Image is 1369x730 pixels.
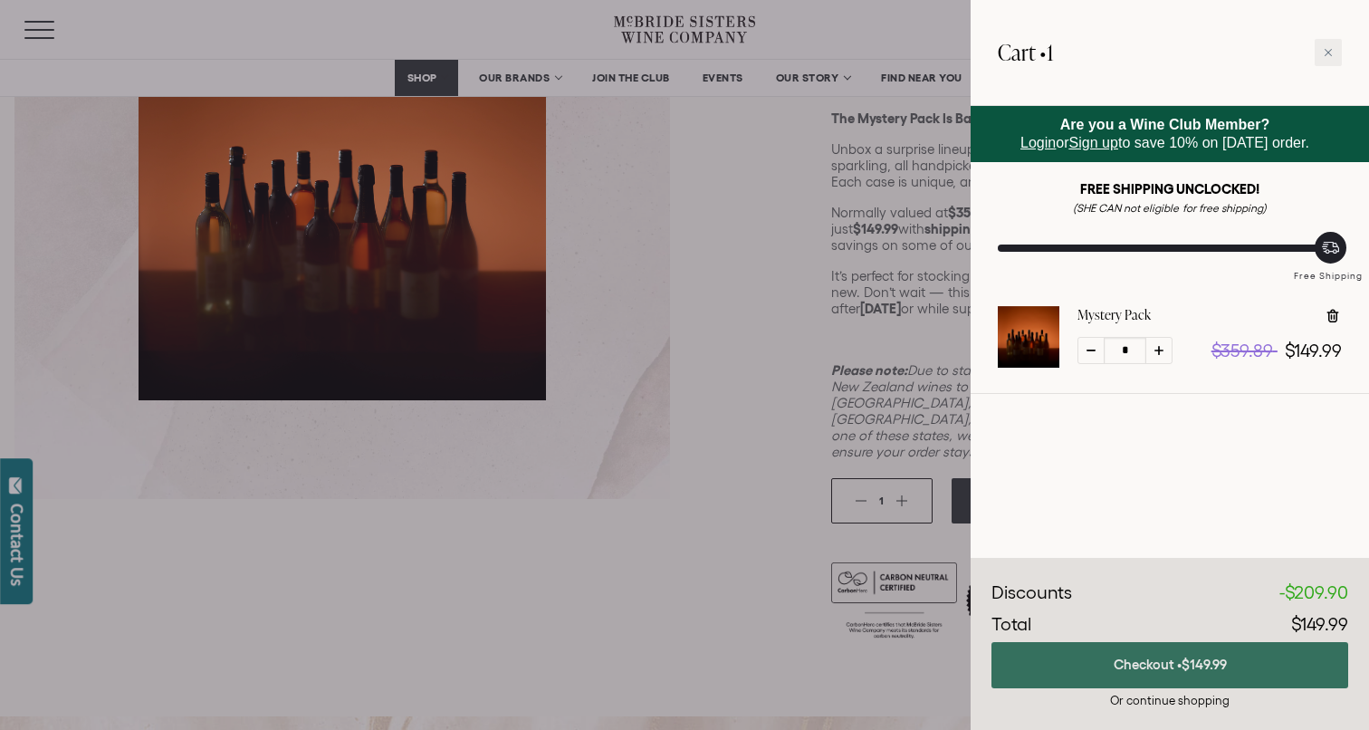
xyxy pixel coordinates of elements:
div: Free Shipping [1288,252,1369,283]
h2: Cart • [998,27,1053,78]
span: $149.99 [1285,341,1342,360]
div: Or continue shopping [991,692,1348,709]
div: - [1279,580,1348,607]
em: (SHE CAN not eligible for free shipping) [1073,202,1267,214]
a: Sign up [1069,135,1118,150]
span: 1 [1047,37,1053,67]
span: $149.99 [1182,657,1227,672]
strong: Are you a Wine Club Member? [1060,117,1270,132]
strong: FREE SHIPPING UNCLOCKED! [1080,181,1259,197]
span: $149.99 [1291,614,1348,634]
a: Login [1020,135,1056,150]
button: Checkout •$149.99 [991,642,1348,688]
a: Mystery Pack [998,351,1059,371]
span: $359.89 [1211,341,1273,360]
span: $209.90 [1285,582,1348,602]
div: Total [991,611,1031,639]
a: Mystery Pack [1077,306,1151,324]
span: or to save 10% on [DATE] order. [1020,117,1309,150]
div: Discounts [991,580,1072,607]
